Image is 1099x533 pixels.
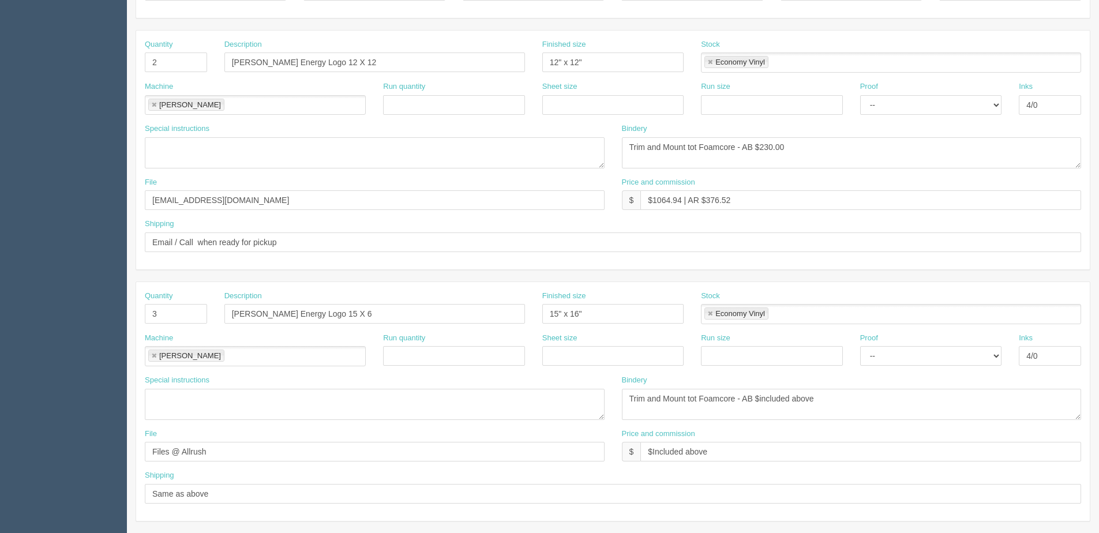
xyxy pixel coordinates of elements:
[860,81,878,92] label: Proof
[224,39,262,50] label: Description
[145,81,173,92] label: Machine
[542,39,586,50] label: Finished size
[622,190,641,210] div: $
[622,137,1082,168] textarea: Trim and Mount tot Foamcore - AB $230.00
[159,352,221,359] div: [PERSON_NAME]
[622,123,647,134] label: Bindery
[701,291,720,302] label: Stock
[224,291,262,302] label: Description
[715,58,765,66] div: Economy Vinyl
[701,333,730,344] label: Run size
[622,375,647,386] label: Bindery
[701,81,730,92] label: Run size
[145,470,174,481] label: Shipping
[145,429,157,440] label: File
[145,219,174,230] label: Shipping
[145,177,157,188] label: File
[145,333,173,344] label: Machine
[622,429,695,440] label: Price and commission
[622,177,695,188] label: Price and commission
[622,389,1082,420] textarea: Trim and Mount tot Foamcore - AB $included above
[1019,81,1033,92] label: Inks
[159,101,221,108] div: [PERSON_NAME]
[860,333,878,344] label: Proof
[145,291,172,302] label: Quantity
[383,333,425,344] label: Run quantity
[145,39,172,50] label: Quantity
[1019,333,1033,344] label: Inks
[542,291,586,302] label: Finished size
[145,375,209,386] label: Special instructions
[715,310,765,317] div: Economy Vinyl
[701,39,720,50] label: Stock
[383,81,425,92] label: Run quantity
[542,333,577,344] label: Sheet size
[145,123,209,134] label: Special instructions
[542,81,577,92] label: Sheet size
[622,442,641,461] div: $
